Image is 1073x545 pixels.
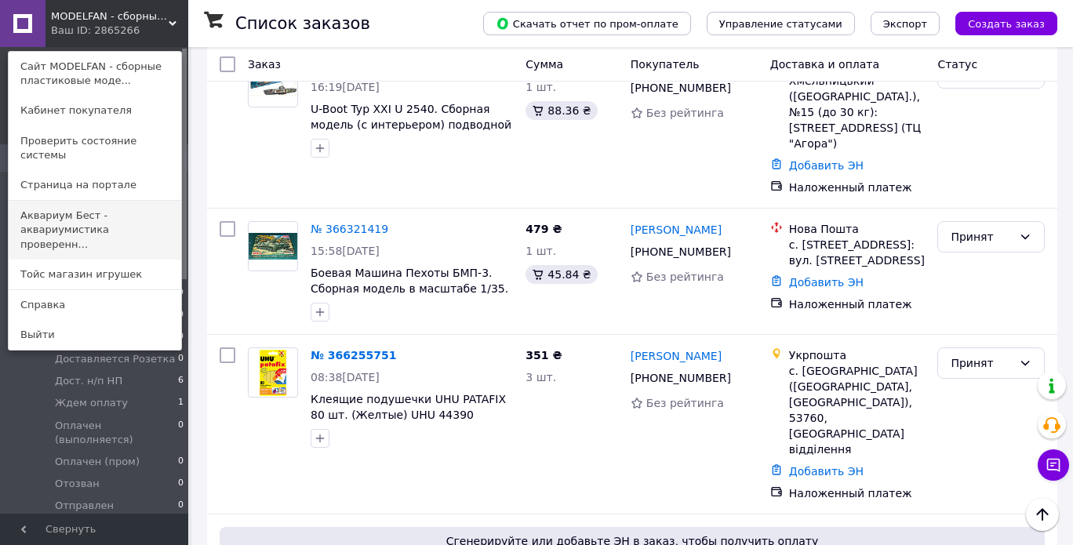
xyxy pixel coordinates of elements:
[51,24,117,38] div: Ваш ID: 2865266
[937,58,977,71] span: Статус
[883,18,927,30] span: Экспорт
[178,396,184,410] span: 1
[789,180,926,195] div: Наложенный платеж
[178,499,184,513] span: 0
[55,396,128,410] span: Ждем оплату
[259,348,287,397] img: Фото товару
[9,320,181,350] a: Выйти
[9,290,181,320] a: Справка
[951,354,1013,372] div: Принят
[968,18,1045,30] span: Создать заказ
[951,228,1013,245] div: Принят
[311,393,506,421] a: Клеящие подушечки UHU PATAFIX 80 шт. (Желтые) UHU 44390
[9,96,181,125] a: Кабинет покупателя
[631,222,722,238] a: [PERSON_NAME]
[631,372,731,384] span: [PHONE_NUMBER]
[955,12,1057,35] button: Создать заказ
[248,221,298,271] a: Фото товару
[9,260,181,289] a: Тойс магазин игрушек
[311,267,508,311] a: Боевая Машина Пехоты БМП-3. Сборная модель в масштабе 1/35. SKIF MK204
[311,245,380,257] span: 15:58[DATE]
[55,352,175,366] span: Доставляется Розетка
[178,352,184,366] span: 0
[526,245,556,257] span: 1 шт.
[496,16,678,31] span: Скачать отчет по пром-оплате
[646,397,724,409] span: Без рейтинга
[789,73,926,151] div: Хмельницький ([GEOGRAPHIC_DATA].), №15 (до 30 кг): [STREET_ADDRESS] (ТЦ "Агора")
[789,159,864,172] a: Добавить ЭН
[9,170,181,200] a: Страница на портале
[55,499,114,513] span: Отправлен
[789,465,864,478] a: Добавить ЭН
[55,477,100,491] span: Отозван
[789,485,926,501] div: Наложенный платеж
[646,271,724,283] span: Без рейтинга
[789,347,926,363] div: Укрпошта
[526,101,597,120] div: 88.36 ₴
[789,276,864,289] a: Добавить ЭН
[526,58,563,71] span: Сумма
[940,16,1057,29] a: Создать заказ
[789,296,926,312] div: Наложенный платеж
[248,58,281,71] span: Заказ
[235,14,370,33] h1: Список заказов
[51,9,169,24] span: MODELFAN - сборные пластиковые модели и товары для моделирования
[55,419,178,447] span: Оплачен (выполняется)
[646,107,724,119] span: Без рейтинга
[770,58,879,71] span: Доставка и оплата
[55,455,140,469] span: Оплачен (пром)
[789,237,926,268] div: с. [STREET_ADDRESS]: вул. [STREET_ADDRESS]
[311,223,388,235] a: № 366321419
[178,419,184,447] span: 0
[631,58,700,71] span: Покупатель
[311,371,380,383] span: 08:38[DATE]
[311,103,511,162] a: U-Boot Typ XXI U 2540. Сборная модель (с интерьером) подводной лодки в масштабе 1/144. [PERSON_NA...
[178,374,184,388] span: 6
[311,81,380,93] span: 16:19[DATE]
[178,455,184,469] span: 0
[9,126,181,170] a: Проверить состояние системы
[871,12,940,35] button: Экспорт
[707,12,855,35] button: Управление статусами
[311,349,396,362] a: № 366255751
[9,52,181,96] a: Сайт MODELFAN - сборные пластиковые моде...
[9,201,181,260] a: Аквариум Бест - аквариумистика проверенн...
[1038,449,1069,481] button: Чат с покупателем
[249,233,297,260] img: Фото товару
[248,347,298,398] a: Фото товару
[249,68,297,96] img: Фото товару
[526,223,562,235] span: 479 ₴
[631,348,722,364] a: [PERSON_NAME]
[526,265,597,284] div: 45.84 ₴
[483,12,691,35] button: Скачать отчет по пром-оплате
[248,57,298,107] a: Фото товару
[55,374,122,388] span: Дост. н/п НП
[178,477,184,491] span: 0
[789,363,926,457] div: с. [GEOGRAPHIC_DATA] ([GEOGRAPHIC_DATA], [GEOGRAPHIC_DATA]), 53760, [GEOGRAPHIC_DATA] відділення
[526,81,556,93] span: 1 шт.
[526,349,562,362] span: 351 ₴
[526,371,556,383] span: 3 шт.
[719,18,842,30] span: Управление статусами
[631,245,731,258] span: [PHONE_NUMBER]
[789,221,926,237] div: Нова Пошта
[631,82,731,94] span: [PHONE_NUMBER]
[1026,498,1059,531] button: Наверх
